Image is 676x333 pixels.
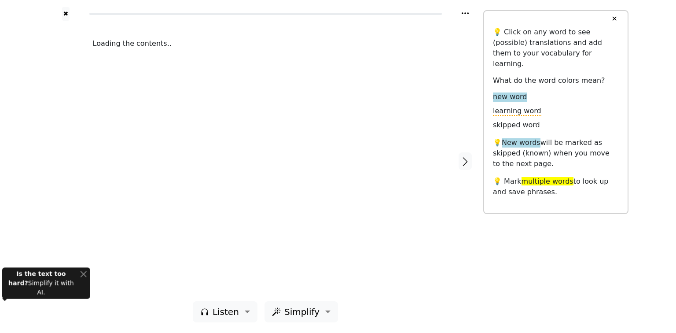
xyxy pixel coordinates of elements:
span: learning word [493,107,541,116]
p: 💡 will be marked as skipped (known) when you move to the next page. [493,137,619,169]
button: ✕ [606,11,622,27]
button: Close [80,269,87,278]
button: Listen [193,301,257,322]
button: Simplify [265,301,338,322]
button: ✖ [62,7,70,21]
div: Simplify it with AI. [6,269,77,297]
h6: What do the word colors mean? [493,76,619,85]
span: skipped word [493,121,540,130]
span: Listen [213,305,239,318]
span: new word [493,92,527,102]
p: 💡 Click on any word to see (possible) translations and add them to your vocabulary for learning. [493,27,619,69]
span: Simplify [284,305,320,318]
span: multiple words [522,177,573,185]
div: Loading the contents.. [93,38,438,49]
span: New words [502,138,540,148]
p: 💡 Mark to look up and save phrases. [493,176,619,197]
strong: Is the text too hard? [8,270,66,286]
